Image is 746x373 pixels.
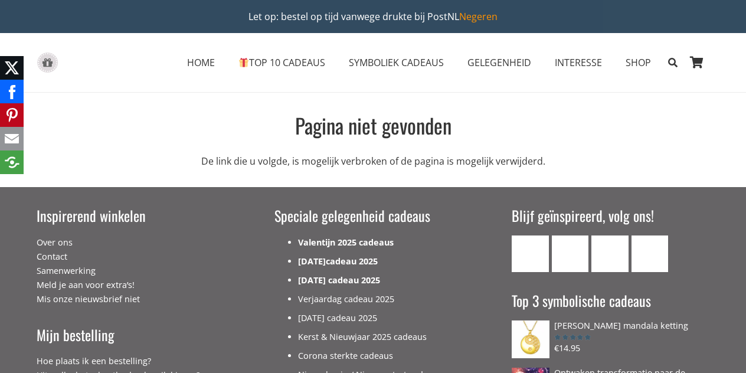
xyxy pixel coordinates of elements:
a: Contact [37,251,67,262]
p: De link die u volgde, is mogelijk verbroken of de pagina is mogelijk verwijderd. [37,154,709,168]
a: Kerst & Nieuwjaar 2025 cadeaus [298,331,427,342]
a: Mis onze nieuwsbrief niet [37,293,140,305]
a: Verjaardag cadeau 2025 [298,293,394,305]
a: SYMBOLIEK CADEAUSSYMBOLIEK CADEAUS Menu [337,48,456,77]
a: Corona sterkte cadeaus [298,350,393,361]
div: Gewaardeerd 5.00 uit 5 [554,333,590,341]
a: SHOPSHOP Menu [614,48,663,77]
a: 🎁TOP 10 CADEAUS🎁 TOP 10 CADEAUS Menu [227,48,337,77]
span: Gewaardeerd uit 5 [554,333,590,341]
img: Prachtige Yin Yang mandala ketting voor Harmonie, Balans en Evenwicht | inspirerendwinkelen.nl [512,320,549,358]
a: Instagram [591,235,629,273]
bdi: 14.95 [554,342,580,354]
h3: Blijf geïnspireerd, volg ons! [512,206,709,226]
a: HOMEHOME Menu [175,48,227,77]
img: 🎁 [239,58,248,67]
h3: Inspirerend winkelen [37,206,234,226]
a: Valentijn 2025 cadeaus [298,237,394,248]
a: INTERESSEINTERESSE Menu [543,48,614,77]
a: gift-box-icon-grey-inspirerendwinkelen [37,53,58,73]
span: SYMBOLIEK CADEAUS [349,56,444,69]
a: E-mail [512,235,549,273]
a: [PERSON_NAME] mandala ketting [512,320,709,331]
h1: Pagina niet gevonden [37,111,709,140]
h3: Speciale gelegenheid cadeaus [274,206,472,226]
span: SHOP [626,56,651,69]
span: [PERSON_NAME] mandala ketting [554,320,688,331]
a: Negeren [459,10,498,23]
a: cadeau 2025 [326,256,378,267]
h3: Mijn bestelling [37,325,234,345]
a: Samenwerking [37,265,96,276]
a: Hoe plaats ik een bestelling? [37,355,151,367]
a: GELEGENHEIDGELEGENHEID Menu [456,48,543,77]
a: Zoeken [663,48,683,77]
a: Over ons [37,237,73,248]
span: HOME [187,56,215,69]
a: Winkelwagen [683,33,709,92]
h3: Top 3 symbolische cadeaus [512,291,709,311]
span: INTERESSE [555,56,602,69]
a: [DATE] cadeau 2025 [298,312,377,323]
a: Meld je aan voor extra’s! [37,279,135,290]
a: Facebook [552,235,589,273]
span: GELEGENHEID [467,56,531,69]
span: € [554,342,559,354]
a: [DATE] [298,256,326,267]
span: TOP 10 CADEAUS [238,56,325,69]
a: [DATE] cadeau 2025 [298,274,380,286]
a: Pinterest [632,235,669,273]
